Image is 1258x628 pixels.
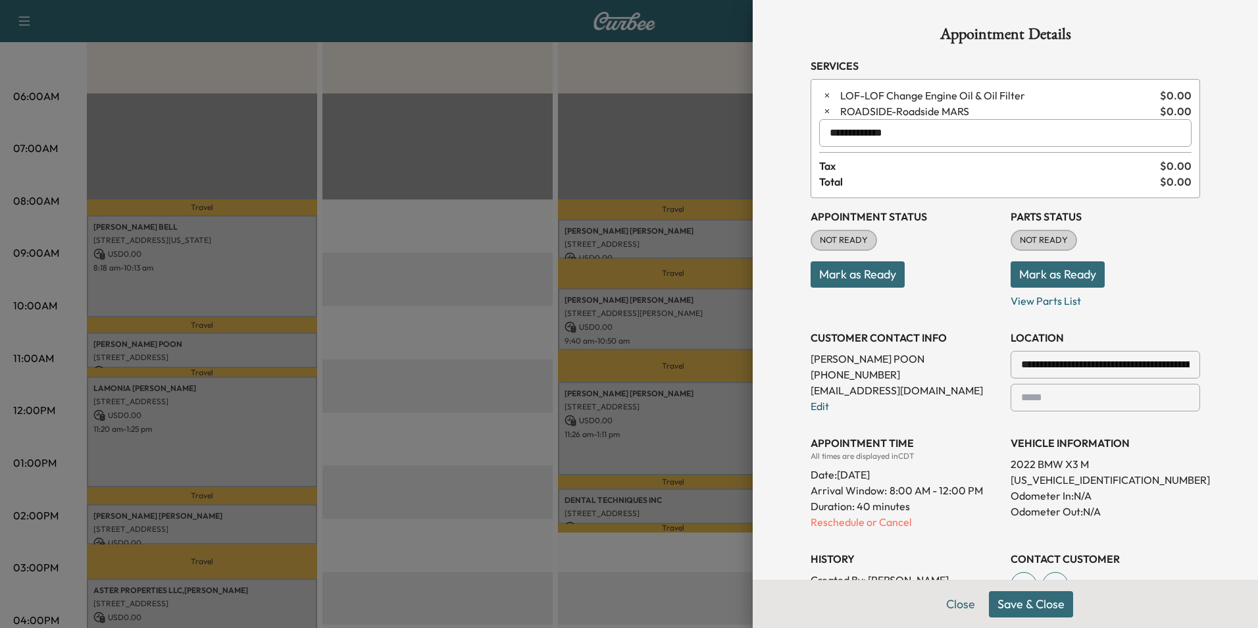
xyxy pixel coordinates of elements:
div: Date: [DATE] [811,461,1000,483]
h3: LOCATION [1011,330,1200,346]
button: Mark as Ready [811,261,905,288]
h3: VEHICLE INFORMATION [1011,435,1200,451]
h3: Parts Status [1011,209,1200,224]
span: $ 0.00 [1160,158,1192,174]
div: All times are displayed in CDT [811,451,1000,461]
p: [PERSON_NAME] POON [811,351,1000,367]
span: $ 0.00 [1160,88,1192,103]
button: Mark as Ready [1011,261,1105,288]
p: 2022 BMW X3 M [1011,456,1200,472]
h3: Services [811,58,1200,74]
p: Odometer Out: N/A [1011,504,1200,519]
p: Reschedule or Cancel [811,514,1000,530]
h3: CUSTOMER CONTACT INFO [811,330,1000,346]
h1: Appointment Details [811,26,1200,47]
span: 8:00 AM - 12:00 PM [890,483,983,498]
span: Total [819,174,1160,190]
h3: History [811,551,1000,567]
p: [EMAIL_ADDRESS][DOMAIN_NAME] [811,382,1000,398]
h3: CONTACT CUSTOMER [1011,551,1200,567]
h3: APPOINTMENT TIME [811,435,1000,451]
span: Tax [819,158,1160,174]
span: $ 0.00 [1160,103,1192,119]
p: Arrival Window: [811,483,1000,498]
p: Odometer In: N/A [1011,488,1200,504]
span: NOT READY [1012,234,1076,247]
h3: Appointment Status [811,209,1000,224]
span: NOT READY [812,234,876,247]
p: Duration: 40 minutes [811,498,1000,514]
a: Edit [811,400,829,413]
span: $ 0.00 [1160,174,1192,190]
p: [PHONE_NUMBER] [811,367,1000,382]
p: View Parts List [1011,288,1200,309]
span: Roadside MARS [840,103,1155,119]
button: Save & Close [989,591,1073,617]
p: Created By : [PERSON_NAME] [811,572,1000,588]
p: [US_VEHICLE_IDENTIFICATION_NUMBER] [1011,472,1200,488]
button: Close [938,591,984,617]
span: LOF Change Engine Oil & Oil Filter [840,88,1155,103]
